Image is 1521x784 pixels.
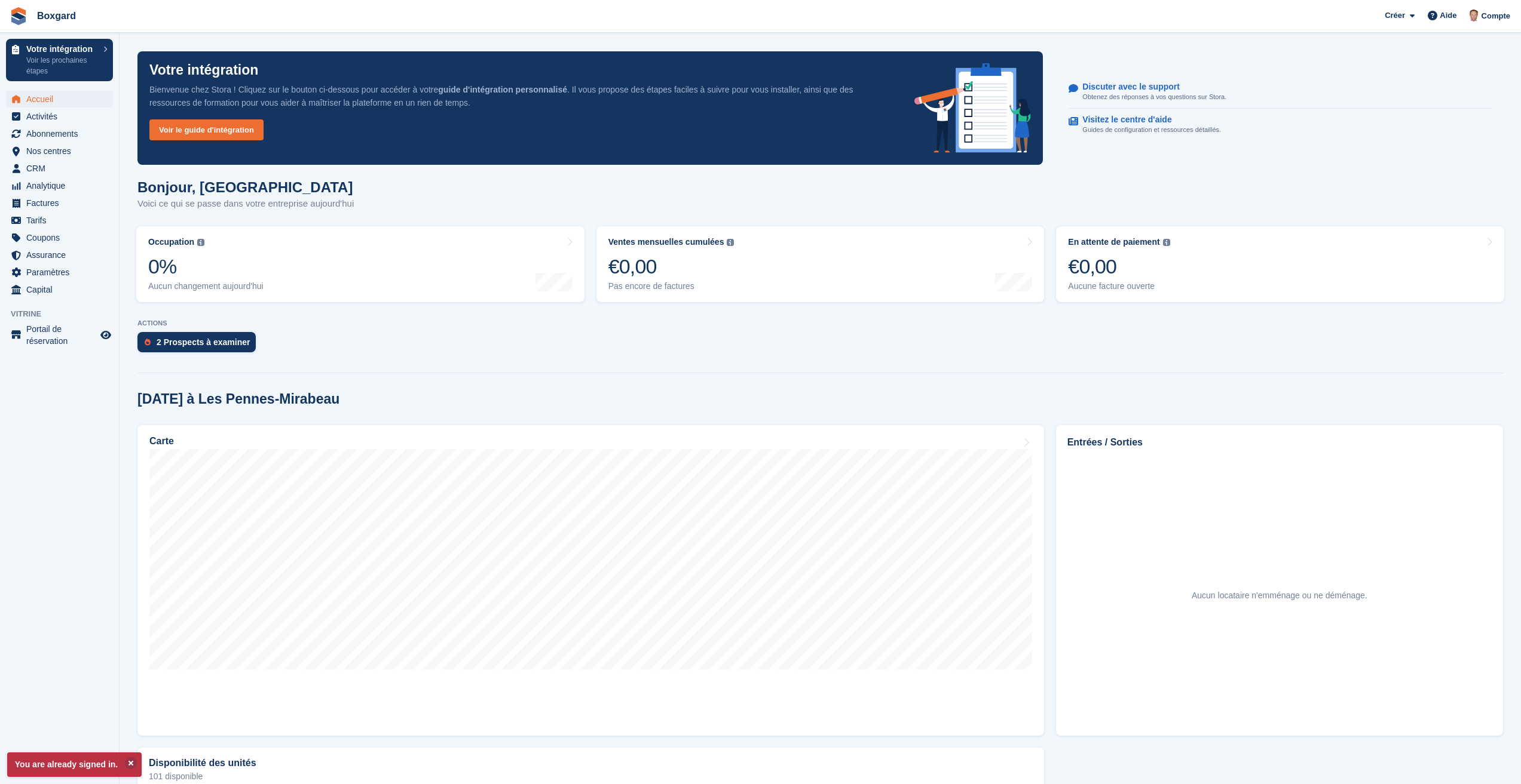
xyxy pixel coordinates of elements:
a: menu [6,177,113,194]
a: Carte [137,425,1044,736]
img: onboarding-info-6c161a55d2c0e0a8cae90662b2fe09162a5109e8cc188191df67fb4f79e88e88.svg [914,63,1032,153]
a: En attente de paiement €0,00 Aucune facture ouverte [1056,226,1504,302]
a: menu [6,229,113,246]
a: menu [6,247,113,263]
a: Boutique d'aperçu [99,328,113,342]
span: Assurance [26,247,98,263]
h2: Carte [149,436,174,447]
a: Discuter avec le support Obtenez des réponses à vos questions sur Stora. [1069,76,1492,109]
img: icon-info-grey-7440780725fd019a000dd9b08b2336e03edf1995a4989e88bcd33f0948082b44.svg [727,239,734,246]
h2: [DATE] à Les Pennes-Mirabeau [137,391,339,407]
a: menu [6,195,113,211]
div: 0% [148,254,264,279]
p: Voir les prochaines étapes [26,55,97,76]
a: menu [6,143,113,159]
img: Alban Mackay [1468,10,1480,21]
strong: guide d'intégration personnalisé [438,85,567,94]
span: Factures [26,195,98,211]
p: Votre intégration [26,45,97,53]
span: CRM [26,160,98,177]
div: Occupation [148,237,194,247]
div: En attente de paiement [1068,237,1159,247]
p: ACTIONS [137,319,1503,327]
img: prospect-51fa495bee0391a8d652442698ab0144808aea92771e9ea1ae160a38d050c398.svg [145,339,151,346]
a: menu [6,160,113,177]
a: Visitez le centre d'aide Guides de configuration et ressources détaillés. [1069,109,1492,141]
div: Aucune facture ouverte [1068,281,1170,291]
div: 2 Prospects à examiner [157,337,250,347]
a: menu [6,125,113,142]
a: menu [6,91,113,107]
a: menu [6,212,113,229]
a: Occupation 0% Aucun changement aujourd'hui [136,226,584,302]
p: You are already signed in. [7,752,142,777]
h1: Bonjour, [GEOGRAPHIC_DATA] [137,179,354,195]
p: Guides de configuration et ressources détaillés. [1082,125,1221,135]
div: Ventes mensuelles cumulées [608,237,724,247]
div: Aucun locataire n'emménage ou ne déménage. [1192,589,1367,602]
a: menu [6,264,113,281]
p: Obtenez des réponses à vos questions sur Stora. [1082,92,1226,102]
a: menu [6,281,113,298]
span: Paramètres [26,264,98,281]
span: Abonnements [26,125,98,142]
p: Voici ce qui se passe dans votre entreprise aujourd'hui [137,197,354,211]
span: Portail de réservation [26,323,98,347]
p: Discuter avec le support [1082,82,1217,92]
p: Votre intégration [149,63,258,77]
img: icon-info-grey-7440780725fd019a000dd9b08b2336e03edf1995a4989e88bcd33f0948082b44.svg [1163,239,1170,246]
span: Nos centres [26,143,98,159]
span: Aide [1440,10,1456,21]
div: €0,00 [1068,254,1170,279]
span: Compte [1482,10,1510,22]
a: Voir le guide d'intégration [149,119,264,140]
div: Aucun changement aujourd'hui [148,281,264,291]
span: Capital [26,281,98,298]
a: Ventes mensuelles cumulées €0,00 Pas encore de factures [596,226,1045,302]
p: Bienvenue chez Stora ! Cliquez sur le bouton ci-dessous pour accéder à votre . Il vous propose de... [149,83,895,109]
span: Coupons [26,229,98,246]
a: menu [6,108,113,125]
a: 2 Prospects à examiner [137,332,262,358]
span: Vitrine [11,308,119,320]
p: 101 disponible [149,772,1033,780]
p: Visitez le centre d'aide [1082,115,1211,125]
img: stora-icon-8386f47178a22dfd0bd8f6a31ec36ba5ce8667c1dd55bd0f319d3a0aa187defe.svg [10,7,27,25]
a: Boxgard [32,6,81,26]
div: Pas encore de factures [608,281,735,291]
span: Créer [1385,10,1405,21]
a: Votre intégration Voir les prochaines étapes [6,39,113,81]
img: icon-info-grey-7440780725fd019a000dd9b08b2336e03edf1995a4989e88bcd33f0948082b44.svg [197,239,204,246]
span: Accueil [26,91,98,107]
span: Analytique [26,177,98,194]
a: menu [6,323,113,347]
span: Activités [26,108,98,125]
h2: Disponibilité des unités [149,758,256,768]
span: Tarifs [26,212,98,229]
h2: Entrées / Sorties [1067,435,1492,450]
div: €0,00 [608,254,735,279]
